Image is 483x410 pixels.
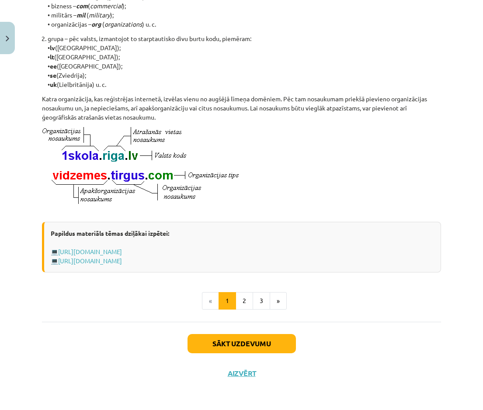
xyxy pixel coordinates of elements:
[225,369,258,378] button: Aizvērt
[42,94,441,122] p: Katra organizācija, kas reģistrējas internetā, izvēlas vienu no augšējā līmeņa domēniem. Pēc tam ...
[90,2,122,10] em: commercial
[50,71,56,79] strong: se
[50,53,54,61] strong: lt
[219,292,236,310] button: 1
[6,36,9,41] img: icon-close-lesson-0947bae3869378f0d4975bcd49f059093ad1ed9edebbc8119c70593378902aed.svg
[104,20,142,28] em: organizations
[270,292,287,310] button: »
[188,334,296,353] button: Sākt uzdevumu
[253,292,270,310] button: 3
[51,229,169,237] strong: Papildus materiāls tēmas dziļākai izpētei:
[91,20,101,28] em: org
[50,44,55,52] strong: lv
[48,34,441,89] p: grupa – pēc valsts, izmantojot to starptautisko divu burtu kodu, piemēram: • ([GEOGRAPHIC_DATA]);...
[42,222,441,272] div: 💻 💻
[76,11,85,19] em: mil
[236,292,253,310] button: 2
[58,257,122,265] a: [URL][DOMAIN_NAME]
[89,11,110,19] em: military
[50,62,57,70] strong: ee
[50,80,57,88] strong: uk
[76,2,88,10] em: com
[58,248,122,255] a: [URL][DOMAIN_NAME]
[42,292,441,310] nav: Page navigation example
